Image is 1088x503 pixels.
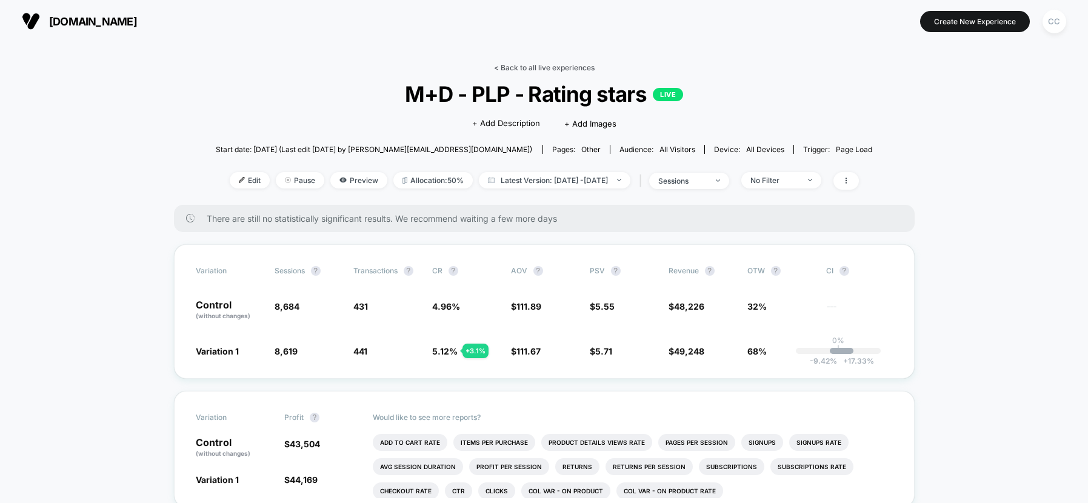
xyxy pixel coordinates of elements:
span: other [581,145,601,154]
button: Create New Experience [920,11,1030,32]
span: Variation 1 [196,346,239,356]
li: Subscriptions [699,458,764,475]
img: end [716,179,720,182]
li: Col Var - On Product Rate [616,482,723,499]
p: Control [196,300,262,321]
span: All Visitors [659,145,695,154]
span: | [636,172,649,190]
span: Start date: [DATE] (Last edit [DATE] by [PERSON_NAME][EMAIL_ADDRESS][DOMAIN_NAME]) [216,145,532,154]
p: | [837,345,839,354]
span: Allocation: 50% [393,172,473,188]
p: Control [196,438,272,458]
span: 5.55 [595,301,615,311]
img: calendar [488,177,495,183]
span: 4.96 % [432,301,460,311]
li: Items Per Purchase [453,434,535,451]
p: 0% [832,336,844,345]
button: CC [1039,9,1070,34]
img: Visually logo [22,12,40,30]
div: sessions [658,176,707,185]
span: $ [284,475,318,485]
li: Returns Per Session [606,458,693,475]
span: Latest Version: [DATE] - [DATE] [479,172,630,188]
img: end [808,179,812,181]
span: 441 [353,346,367,356]
button: ? [771,266,781,276]
span: Sessions [275,266,305,275]
span: Variation 1 [196,475,239,485]
span: Preview [330,172,387,188]
li: Checkout Rate [373,482,439,499]
span: Variation [196,413,262,422]
div: Pages: [552,145,601,154]
span: [DOMAIN_NAME] [49,15,137,28]
span: Edit [230,172,270,188]
span: 111.89 [516,301,541,311]
span: 5.71 [595,346,612,356]
span: 68% [747,346,767,356]
span: PSV [590,266,605,275]
span: $ [511,301,541,311]
li: Clicks [478,482,515,499]
img: edit [239,177,245,183]
span: $ [590,346,612,356]
span: (without changes) [196,450,250,457]
img: end [617,179,621,181]
span: $ [284,439,320,449]
span: $ [669,346,704,356]
span: Profit [284,413,304,422]
li: Subscriptions Rate [770,458,853,475]
span: 111.67 [516,346,541,356]
img: end [285,177,291,183]
span: + Add Images [564,119,616,128]
span: AOV [511,266,527,275]
span: 17.33 % [837,356,874,365]
button: ? [311,266,321,276]
span: Revenue [669,266,699,275]
li: Ctr [445,482,472,499]
div: Audience: [619,145,695,154]
li: Product Details Views Rate [541,434,652,451]
button: ? [839,266,849,276]
span: Transactions [353,266,398,275]
span: -9.42 % [810,356,837,365]
p: LIVE [653,88,683,101]
p: Would like to see more reports? [373,413,893,422]
span: 8,684 [275,301,299,311]
a: < Back to all live experiences [494,63,595,72]
span: Variation [196,266,262,276]
div: CC [1043,10,1066,33]
span: (without changes) [196,312,250,319]
span: + [843,356,848,365]
span: all devices [746,145,784,154]
li: Pages Per Session [658,434,735,451]
span: $ [669,301,704,311]
li: Returns [555,458,599,475]
span: 431 [353,301,368,311]
li: Signups [741,434,783,451]
li: Avg Session Duration [373,458,463,475]
span: + Add Description [472,118,540,130]
span: 32% [747,301,767,311]
span: 49,248 [674,346,704,356]
button: ? [611,266,621,276]
span: --- [826,303,893,321]
span: $ [590,301,615,311]
span: There are still no statistically significant results. We recommend waiting a few more days [207,213,890,224]
img: rebalance [402,177,407,184]
span: 8,619 [275,346,298,356]
li: Col Var - On Product [521,482,610,499]
span: Page Load [836,145,872,154]
span: OTW [747,266,814,276]
span: CI [826,266,893,276]
button: ? [449,266,458,276]
span: Device: [704,145,793,154]
span: 43,504 [290,439,320,449]
li: Add To Cart Rate [373,434,447,451]
span: CR [432,266,442,275]
li: Profit Per Session [469,458,549,475]
div: + 3.1 % [462,344,489,358]
span: 44,169 [290,475,318,485]
button: ? [705,266,715,276]
span: 5.12 % [432,346,458,356]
